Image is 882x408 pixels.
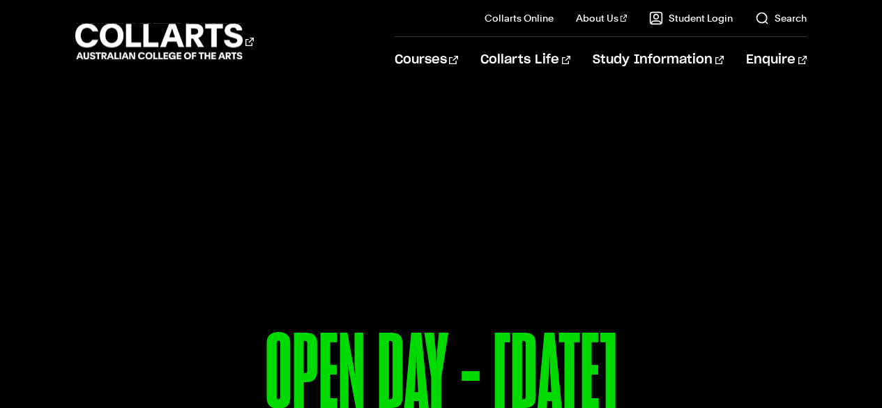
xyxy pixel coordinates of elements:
a: About Us [576,11,628,25]
a: Enquire [746,37,807,83]
a: Student Login [649,11,733,25]
a: Courses [395,37,458,83]
a: Collarts Life [480,37,570,83]
a: Study Information [593,37,724,83]
a: Search [755,11,807,25]
div: Go to homepage [75,22,254,61]
a: Collarts Online [485,11,554,25]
